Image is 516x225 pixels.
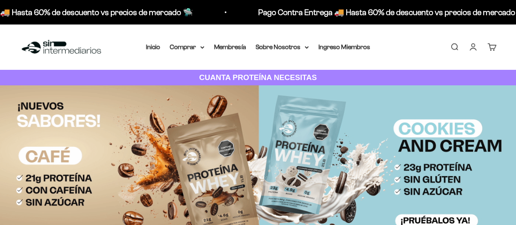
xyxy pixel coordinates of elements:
[214,43,246,50] a: Membresía
[319,43,370,50] a: Ingreso Miembros
[199,73,317,82] strong: CUANTA PROTEÍNA NECESITAS
[146,43,160,50] a: Inicio
[170,42,204,52] summary: Comprar
[256,42,309,52] summary: Sobre Nosotros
